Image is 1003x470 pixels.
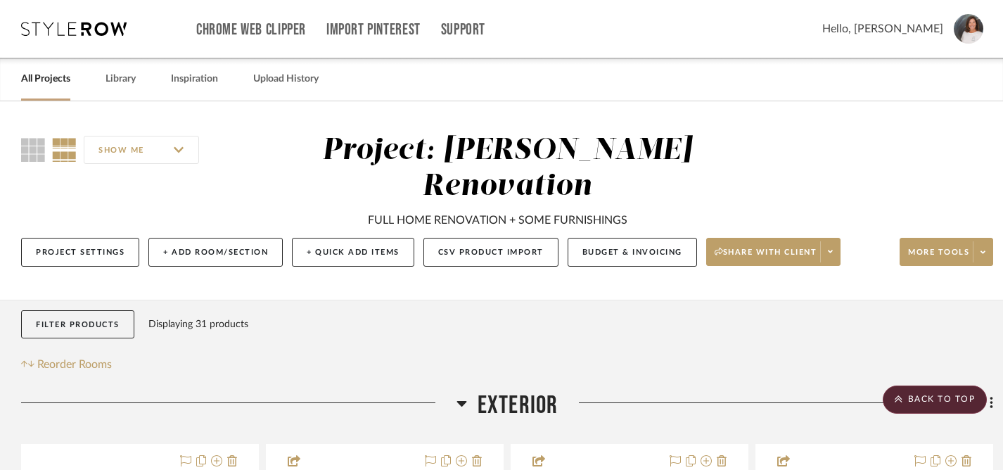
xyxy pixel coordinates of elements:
[954,14,983,44] img: avatar
[478,390,558,421] span: Exterior
[423,238,558,267] button: CSV Product Import
[21,70,70,89] a: All Projects
[253,70,319,89] a: Upload History
[883,386,987,414] scroll-to-top-button: BACK TO TOP
[568,238,697,267] button: Budget & Invoicing
[106,70,136,89] a: Library
[706,238,841,266] button: Share with client
[322,136,692,201] div: Project: [PERSON_NAME] Renovation
[292,238,414,267] button: + Quick Add Items
[21,310,134,339] button: Filter Products
[715,247,817,268] span: Share with client
[822,20,943,37] span: Hello, [PERSON_NAME]
[21,356,112,373] button: Reorder Rooms
[171,70,218,89] a: Inspiration
[37,356,112,373] span: Reorder Rooms
[21,238,139,267] button: Project Settings
[148,238,283,267] button: + Add Room/Section
[326,24,421,36] a: Import Pinterest
[908,247,969,268] span: More tools
[148,310,248,338] div: Displaying 31 products
[196,24,306,36] a: Chrome Web Clipper
[368,212,627,229] div: FULL HOME RENOVATION + SOME FURNISHINGS
[441,24,485,36] a: Support
[900,238,993,266] button: More tools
